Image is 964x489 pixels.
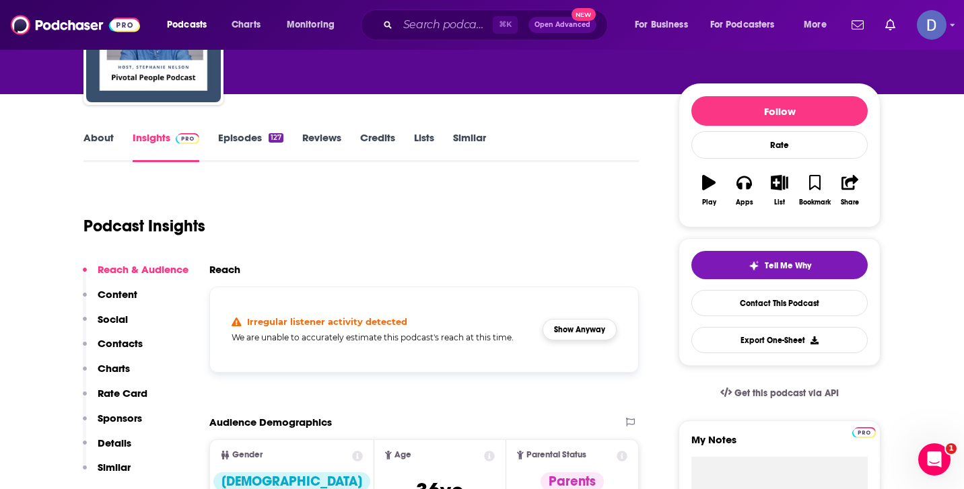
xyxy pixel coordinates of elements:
[83,461,131,486] button: Similar
[98,263,188,276] p: Reach & Audience
[302,131,341,162] a: Reviews
[625,14,705,36] button: open menu
[98,412,142,424] p: Sponsors
[734,387,839,399] span: Get this podcast via API
[774,198,785,206] div: List
[232,15,261,34] span: Charts
[917,10,946,40] img: User Profile
[535,22,590,28] span: Open Advanced
[223,14,269,36] a: Charts
[846,13,869,36] a: Show notifications dropdown
[83,288,137,313] button: Content
[277,14,352,36] button: open menu
[83,313,128,338] button: Social
[453,131,486,162] a: Similar
[702,198,716,206] div: Play
[394,451,411,459] span: Age
[247,316,407,327] h4: Irregular listener activity detected
[528,17,596,33] button: Open AdvancedNew
[691,290,868,316] a: Contact This Podcast
[83,337,143,362] button: Contacts
[209,263,240,276] h2: Reach
[98,313,128,326] p: Social
[572,8,596,21] span: New
[493,16,518,34] span: ⌘ K
[83,412,142,437] button: Sponsors
[691,327,868,353] button: Export One-Sheet
[98,337,143,350] p: Contacts
[691,433,868,457] label: My Notes
[83,387,147,412] button: Rate Card
[232,332,532,342] h5: We are unable to accurately estimate this podcast's reach at this time.
[158,14,224,36] button: open menu
[726,166,761,215] button: Apps
[98,387,147,400] p: Rate Card
[98,362,130,375] p: Charts
[880,13,901,36] a: Show notifications dropdown
[946,443,957,454] span: 1
[98,437,131,449] p: Details
[833,166,868,215] button: Share
[691,131,868,159] div: Rate
[917,10,946,40] span: Logged in as dianawurster
[701,14,794,36] button: open menu
[83,362,130,387] button: Charts
[98,461,131,474] p: Similar
[710,377,850,410] a: Get this podcast via API
[852,425,876,438] a: Pro website
[209,416,332,428] h2: Audience Demographics
[526,451,586,459] span: Parental Status
[167,15,207,34] span: Podcasts
[232,451,263,459] span: Gender
[98,288,137,301] p: Content
[374,9,621,40] div: Search podcasts, credits, & more...
[841,198,859,206] div: Share
[176,133,199,144] img: Podchaser Pro
[736,198,753,206] div: Apps
[398,14,493,36] input: Search podcasts, credits, & more...
[799,198,831,206] div: Bookmark
[691,251,868,279] button: tell me why sparkleTell Me Why
[83,216,205,236] h1: Podcast Insights
[852,427,876,438] img: Podchaser Pro
[218,131,283,162] a: Episodes127
[133,131,199,162] a: InsightsPodchaser Pro
[917,10,946,40] button: Show profile menu
[765,260,811,271] span: Tell Me Why
[804,15,827,34] span: More
[83,437,131,461] button: Details
[635,15,688,34] span: For Business
[749,260,759,271] img: tell me why sparkle
[287,15,335,34] span: Monitoring
[918,443,951,476] iframe: Intercom live chat
[691,166,726,215] button: Play
[414,131,434,162] a: Lists
[691,96,868,126] button: Follow
[797,166,832,215] button: Bookmark
[794,14,843,36] button: open menu
[762,166,797,215] button: List
[83,263,188,288] button: Reach & Audience
[269,133,283,143] div: 127
[710,15,775,34] span: For Podcasters
[11,12,140,38] img: Podchaser - Follow, Share and Rate Podcasts
[543,319,617,340] button: Show Anyway
[83,131,114,162] a: About
[360,131,395,162] a: Credits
